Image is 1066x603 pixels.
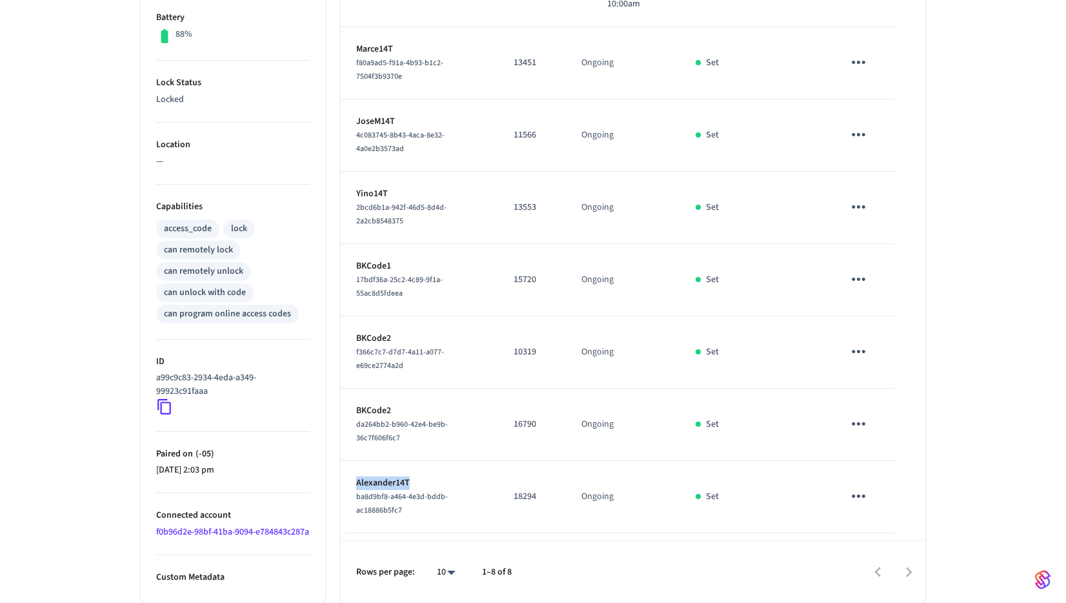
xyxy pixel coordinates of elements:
[356,115,483,128] p: JoseM14T
[156,464,310,477] p: [DATE] 2:03 pm
[482,566,512,579] p: 1–8 of 8
[566,99,680,172] td: Ongoing
[164,307,291,321] div: can program online access codes
[156,371,305,398] p: a99c9c83-2934-4eda-a349-99923c91faaa
[356,187,483,201] p: Yino14T
[156,11,310,25] p: Battery
[356,260,483,273] p: BKCode1
[514,128,550,142] p: 11566
[706,345,719,359] p: Set
[566,389,680,461] td: Ongoing
[356,57,443,82] span: f80a9ad5-f91a-4b93-b1c2-7504f3b9370e
[430,563,461,582] div: 10
[566,461,680,533] td: Ongoing
[356,332,483,345] p: BKCode2
[514,273,550,287] p: 15720
[156,138,310,152] p: Location
[706,56,719,70] p: Set
[356,43,483,56] p: Marce14T
[356,404,483,418] p: BKCode2
[176,28,192,41] p: 88%
[193,447,214,460] span: ( -05 )
[156,509,310,522] p: Connected account
[164,286,246,300] div: can unlock with code
[156,571,310,584] p: Custom Metadata
[164,222,212,236] div: access_code
[566,316,680,389] td: Ongoing
[356,566,415,579] p: Rows per page:
[514,490,550,504] p: 18294
[356,491,448,516] span: ba8d9bf8-a464-4e3d-bddb-ac18886b5fc7
[356,274,443,299] span: 17bdf36a-25c2-4c89-9f1a-55ac8d5fdeea
[356,130,445,154] span: 4c083745-8b43-4aca-8e32-4a0e2b3573ad
[156,355,310,369] p: ID
[156,526,309,538] a: f0b96d2e-98bf-41ba-9094-e784843c287a
[566,172,680,244] td: Ongoing
[156,76,310,90] p: Lock Status
[156,447,310,461] p: Paired on
[514,418,550,431] p: 16790
[164,243,233,257] div: can remotely lock
[1035,569,1051,590] img: SeamLogoGradient.69752ec5.svg
[356,347,444,371] span: f366c7c7-d7d7-4a11-a077-e69ce2774a2d
[514,56,550,70] p: 13451
[706,128,719,142] p: Set
[156,155,310,169] p: —
[356,419,448,444] span: da264bb2-b960-42e4-be9b-36c7f606f6c7
[164,265,243,278] div: can remotely unlock
[231,222,247,236] div: lock
[514,345,550,359] p: 10319
[706,273,719,287] p: Set
[356,202,447,227] span: 2bcd6b1a-942f-46d5-8d4d-2a2cb8548375
[566,244,680,316] td: Ongoing
[514,201,550,214] p: 13553
[566,27,680,99] td: Ongoing
[156,200,310,214] p: Capabilities
[156,93,310,107] p: Locked
[706,490,719,504] p: Set
[356,476,483,490] p: Alexander14T
[706,201,719,214] p: Set
[706,418,719,431] p: Set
